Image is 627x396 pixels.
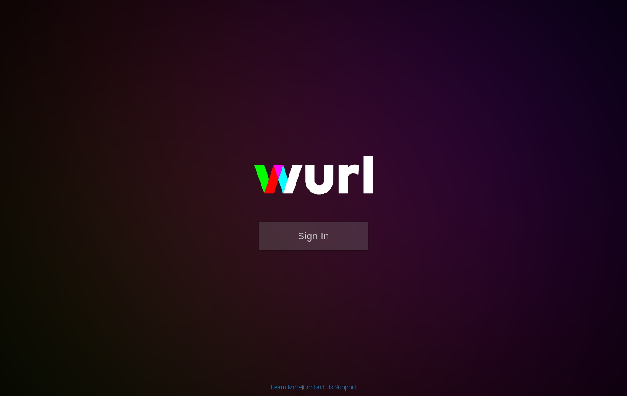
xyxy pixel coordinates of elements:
[335,384,356,391] a: Support
[259,222,368,250] button: Sign In
[303,384,333,391] a: Contact Us
[226,137,401,222] img: wurl-logo-on-black-223613ac3d8ba8fe6dc639794a292ebdb59501304c7dfd60c99c58986ef67473.svg
[271,383,356,392] div: | |
[271,384,302,391] a: Learn More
